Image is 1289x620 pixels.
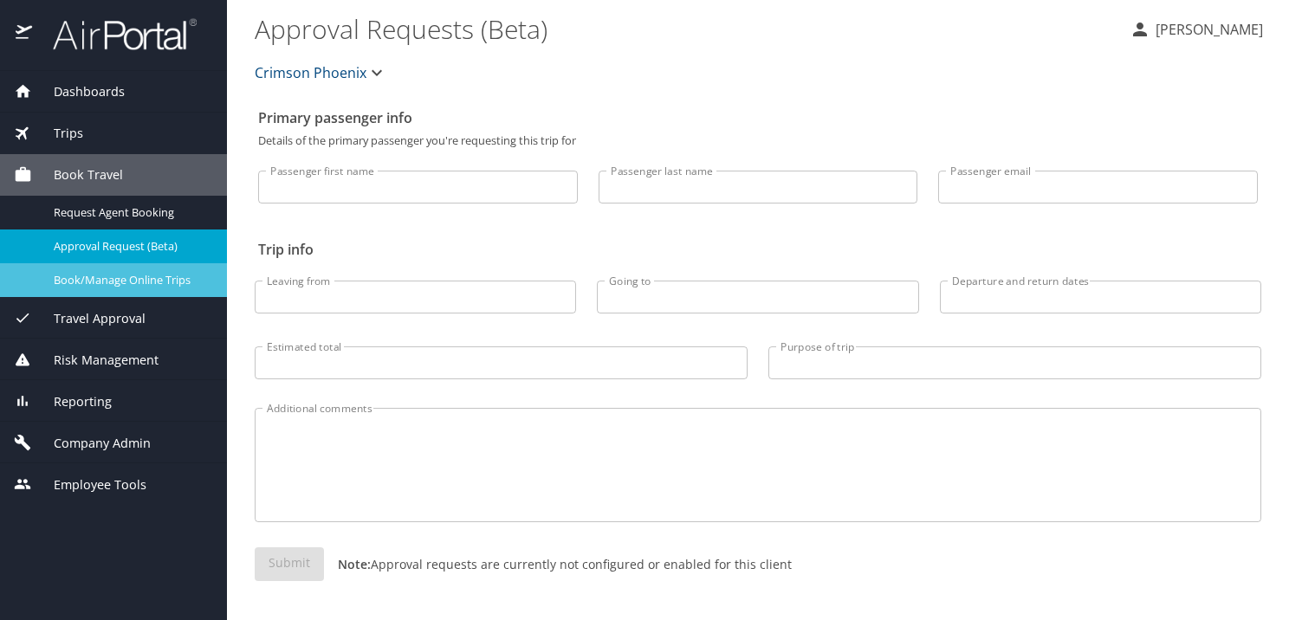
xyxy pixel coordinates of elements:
[1123,14,1270,45] button: [PERSON_NAME]
[16,17,34,51] img: icon-airportal.png
[255,2,1116,55] h1: Approval Requests (Beta)
[32,165,123,184] span: Book Travel
[32,309,146,328] span: Travel Approval
[248,55,394,90] button: Crimson Phoenix
[54,272,206,288] span: Book/Manage Online Trips
[32,82,125,101] span: Dashboards
[34,17,197,51] img: airportal-logo.png
[324,555,792,573] p: Approval requests are currently not configured or enabled for this client
[54,204,206,221] span: Request Agent Booking
[258,135,1258,146] p: Details of the primary passenger you're requesting this trip for
[32,124,83,143] span: Trips
[338,556,371,572] strong: Note:
[258,236,1258,263] h2: Trip info
[1150,19,1263,40] p: [PERSON_NAME]
[258,104,1258,132] h2: Primary passenger info
[32,434,151,453] span: Company Admin
[32,475,146,494] span: Employee Tools
[32,351,159,370] span: Risk Management
[255,61,366,85] span: Crimson Phoenix
[32,392,112,411] span: Reporting
[54,238,206,255] span: Approval Request (Beta)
